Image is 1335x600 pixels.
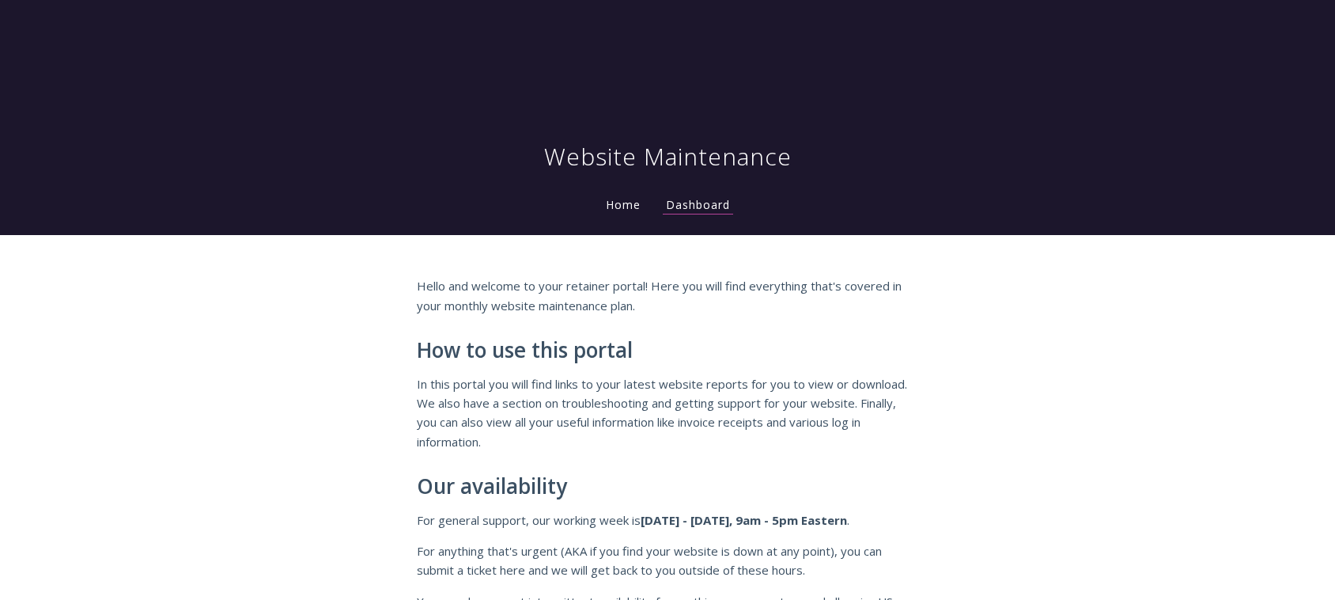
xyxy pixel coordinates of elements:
h1: Website Maintenance [544,141,792,173]
p: For anything that's urgent (AKA if you find your website is down at any point), you can submit a ... [417,541,918,580]
p: In this portal you will find links to your latest website reports for you to view or download. We... [417,374,918,452]
h2: Our availability [417,475,918,499]
a: Dashboard [663,197,733,215]
h2: How to use this portal [417,339,918,363]
p: Hello and welcome to your retainer portal! Here you will find everything that's covered in your m... [417,276,918,315]
a: Home [603,197,644,212]
strong: [DATE] - [DATE], 9am - 5pm Eastern [641,512,847,528]
p: For general support, our working week is . [417,511,918,530]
